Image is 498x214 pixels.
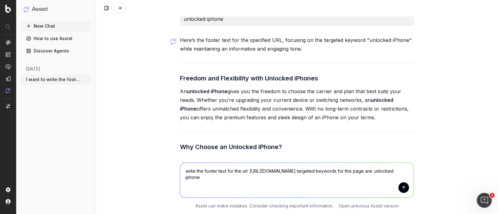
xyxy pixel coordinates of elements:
[21,75,91,84] button: I want to write the footer text. The foo
[180,73,414,83] h3: Freedom and Flexibility with Unlocked iPhones
[24,6,29,12] img: Assist
[6,64,11,69] img: Activation
[6,88,11,93] img: Assist
[32,5,48,14] h1: Assist
[6,40,11,45] img: Analytics
[6,76,11,81] img: Studio
[180,36,414,53] p: Here’s the footer text for the specified URL, focusing on the targeted keyword "unlocked iPhone" ...
[6,187,11,192] img: Setting
[5,5,11,13] img: Botify logo
[187,88,228,94] strong: unlocked iPhone
[180,142,414,152] h3: Why Choose an Unlocked iPhone?
[21,46,91,56] a: Discover Agents
[21,21,91,31] button: New Chat
[490,193,495,198] span: 1
[180,163,414,198] textarea: write the footer text for the url: [URL][DOMAIN_NAME] targeted keywords for this page are: unlock...
[6,52,11,57] img: Intelligence
[6,199,11,204] img: My account
[180,87,414,122] p: An gives you the freedom to choose the carrier and plan that best suits your needs. Whether you’r...
[26,76,81,83] span: I want to write the footer text. The foo
[477,193,492,208] iframe: Intercom live chat
[339,203,399,209] a: Open previous Assist version
[6,104,10,108] img: Switch project
[21,34,91,43] a: How to use Assist
[26,66,40,72] span: [DATE]
[171,38,176,44] img: Botify assist logo
[195,203,333,209] p: Assist can make mistakes. Consider checking important information.
[24,5,88,14] button: Assist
